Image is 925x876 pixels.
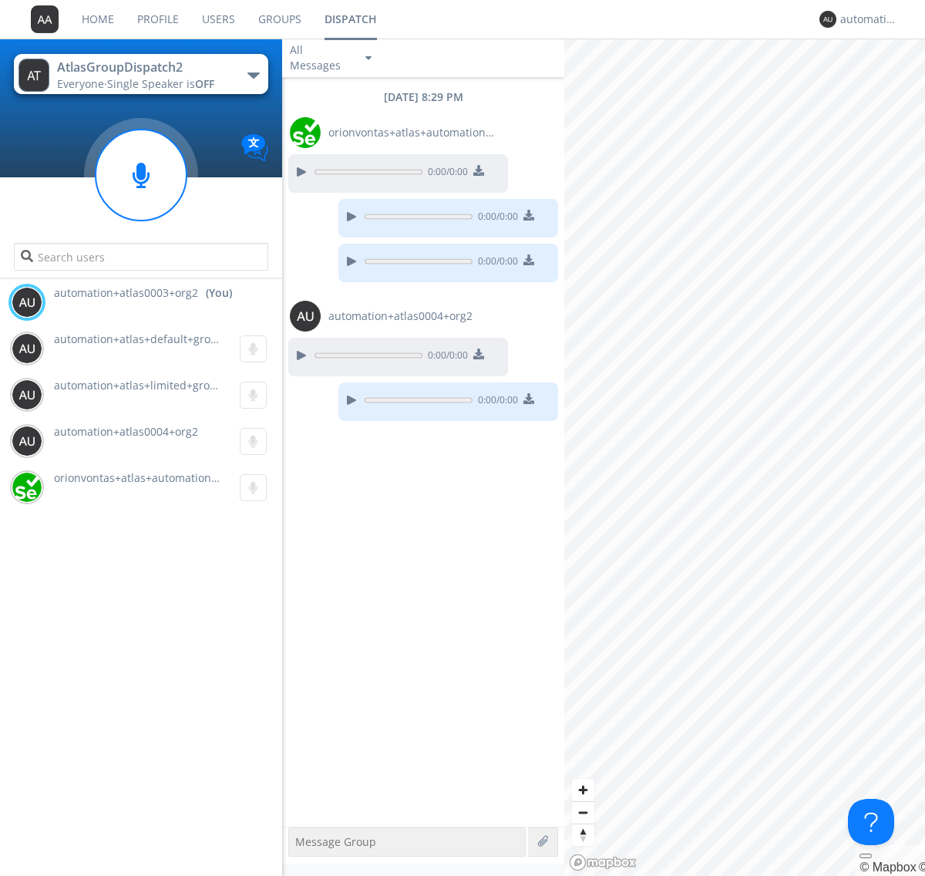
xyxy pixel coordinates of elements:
span: Single Speaker is [107,76,214,91]
span: OFF [195,76,214,91]
img: 373638.png [12,379,42,410]
button: Zoom out [572,801,594,824]
span: automation+atlas0003+org2 [54,285,198,301]
span: 0:00 / 0:00 [473,210,518,227]
button: Zoom in [572,779,594,801]
img: download media button [523,254,534,265]
button: Reset bearing to north [572,824,594,846]
span: 0:00 / 0:00 [422,349,468,366]
span: 0:00 / 0:00 [473,254,518,271]
img: 373638.png [12,287,42,318]
img: download media button [473,349,484,359]
div: (You) [206,285,232,301]
span: orionvontas+atlas+automation+org2 [328,125,498,140]
button: AtlasGroupDispatch2Everyone·Single Speaker isOFF [14,54,267,94]
span: automation+atlas0004+org2 [328,308,473,324]
a: Mapbox [859,861,916,874]
div: automation+atlas0003+org2 [840,12,898,27]
img: download media button [523,393,534,404]
div: All Messages [290,42,351,73]
input: Search users [14,243,267,271]
img: 29d36aed6fa347d5a1537e7736e6aa13 [290,117,321,148]
div: Everyone · [57,76,230,92]
div: [DATE] 8:29 PM [282,89,564,105]
span: automation+atlas+default+group+org2 [54,332,254,346]
img: Translation enabled [241,134,268,161]
span: 0:00 / 0:00 [473,393,518,410]
span: automation+atlas0004+org2 [54,424,198,439]
img: 373638.png [12,333,42,364]
span: orionvontas+atlas+automation+org2 [54,470,240,485]
span: Zoom out [572,802,594,824]
img: 373638.png [31,5,59,33]
a: Mapbox logo [569,854,637,871]
img: 373638.png [290,301,321,332]
img: download media button [523,210,534,221]
img: 373638.png [18,59,49,92]
button: Toggle attribution [859,854,872,858]
img: 29d36aed6fa347d5a1537e7736e6aa13 [12,472,42,503]
img: caret-down-sm.svg [365,56,372,60]
img: download media button [473,165,484,176]
span: 0:00 / 0:00 [422,165,468,182]
span: automation+atlas+limited+groups+org2 [54,378,258,393]
img: 373638.png [12,426,42,457]
span: Reset bearing to north [572,824,594,846]
iframe: Toggle Customer Support [848,799,894,845]
img: 373638.png [819,11,836,28]
div: AtlasGroupDispatch2 [57,59,230,76]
